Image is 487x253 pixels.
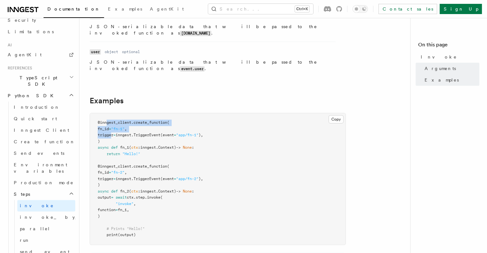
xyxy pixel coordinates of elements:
[116,208,118,212] span: =
[421,54,457,60] span: Invoke
[47,6,100,12] span: Documentation
[160,177,174,181] span: (event
[116,195,127,200] span: await
[98,164,131,169] span: @inngest_client
[98,208,116,212] span: function
[131,145,138,150] span: ctx
[5,66,32,71] span: References
[140,189,156,194] span: inngest
[90,59,336,72] p: JSON-serializable data that will be passed to the invoked function as .
[111,195,113,200] span: =
[425,65,456,72] span: Arguments
[98,177,113,181] span: trigger
[90,14,101,19] code: data
[156,145,158,150] span: .
[109,170,111,175] span: =
[145,195,147,200] span: .
[378,4,437,14] a: Contact sales
[120,145,129,150] span: fn_1
[5,43,12,48] span: AI
[11,191,30,197] span: Steps
[11,159,75,177] a: Environment variables
[8,18,36,23] span: Security
[125,127,127,131] span: ,
[104,2,146,17] a: Examples
[147,195,160,200] span: invoke
[134,177,160,181] span: TriggerEvent
[107,152,120,156] span: return
[118,208,129,212] span: fn_1,
[183,189,192,194] span: None
[90,49,101,55] code: user
[17,223,75,234] a: parallel
[418,51,479,63] a: Invoke
[98,170,109,175] span: fn_id
[11,113,75,124] a: Quick start
[134,120,167,125] span: create_function
[11,124,75,136] a: Inngest Client
[160,133,174,137] span: (event
[108,6,142,12] span: Examples
[120,189,129,194] span: fn_2
[156,189,158,194] span: .
[208,4,313,14] button: Search...Ctrl+K
[353,5,368,13] button: Toggle dark mode
[20,203,54,208] span: invoke
[329,115,344,123] button: Copy
[140,145,156,150] span: inngest
[118,233,136,237] span: (output)
[98,183,100,187] span: )
[199,133,203,137] span: ),
[5,92,57,99] span: Python SDK
[14,116,57,121] span: Quick start
[107,226,145,231] span: # Prints "Hello!"
[160,195,163,200] span: (
[111,127,125,131] span: "fn-1"
[44,2,104,18] a: Documentation
[5,72,75,90] button: TypeScript SDK
[131,189,138,194] span: ctx
[17,234,75,246] a: run
[111,145,118,150] span: def
[116,133,134,137] span: inngest.
[116,177,134,181] span: inngest.
[131,120,134,125] span: .
[8,29,54,34] span: Limitations
[5,75,69,87] span: TypeScript SDK
[98,214,100,218] span: )
[107,233,118,237] span: print
[192,189,194,194] span: :
[14,139,75,144] span: Create function
[8,52,42,57] span: AgentKit
[129,189,131,194] span: (
[11,188,75,200] button: Steps
[98,195,111,200] span: output
[422,74,479,86] a: Examples
[5,26,75,37] a: Limitations
[113,133,116,137] span: =
[20,215,95,220] span: invoke_by_id
[134,164,167,169] span: create_function
[176,189,181,194] span: ->
[176,133,199,137] span: "app/fn-1"
[11,136,75,147] a: Create function
[422,63,479,74] a: Arguments
[98,189,109,194] span: async
[98,139,100,144] span: )
[167,120,169,125] span: (
[113,177,116,181] span: =
[125,170,127,175] span: ,
[98,145,109,150] span: async
[109,127,111,131] span: =
[146,2,188,17] a: AgentKit
[134,202,136,206] span: ,
[14,180,74,185] span: Production mode
[11,177,75,188] a: Production mode
[90,96,124,105] a: Examples
[111,189,118,194] span: def
[295,6,309,12] kbd: Ctrl+K
[199,177,203,181] span: ),
[174,177,176,181] span: =
[5,49,75,60] a: AgentKit
[14,105,60,110] span: Introduction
